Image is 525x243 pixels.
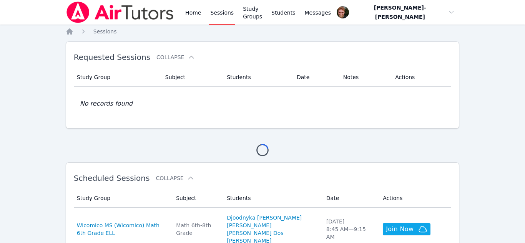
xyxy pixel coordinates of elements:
[161,68,223,87] th: Subject
[227,222,271,229] a: [PERSON_NAME]
[222,68,292,87] th: Students
[156,174,194,182] button: Collapse
[339,68,390,87] th: Notes
[326,218,374,241] div: [DATE] 8:45 AM — 9:15 AM
[74,189,171,208] th: Study Group
[74,53,150,62] span: Requested Sessions
[171,189,222,208] th: Subject
[383,223,430,235] button: Join Now
[176,222,218,237] div: Math 6th-8th Grade
[227,214,302,222] a: Djoodnyka [PERSON_NAME]
[305,9,331,17] span: Messages
[66,2,174,23] img: Air Tutors
[390,68,451,87] th: Actions
[386,225,414,234] span: Join Now
[74,68,161,87] th: Study Group
[66,28,460,35] nav: Breadcrumb
[77,222,167,237] a: Wicomico MS (Wicomico) Math 6th Grade ELL
[156,53,195,61] button: Collapse
[378,189,451,208] th: Actions
[93,28,117,35] a: Sessions
[74,174,150,183] span: Scheduled Sessions
[222,189,322,208] th: Students
[322,189,378,208] th: Date
[292,68,339,87] th: Date
[74,87,452,121] td: No records found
